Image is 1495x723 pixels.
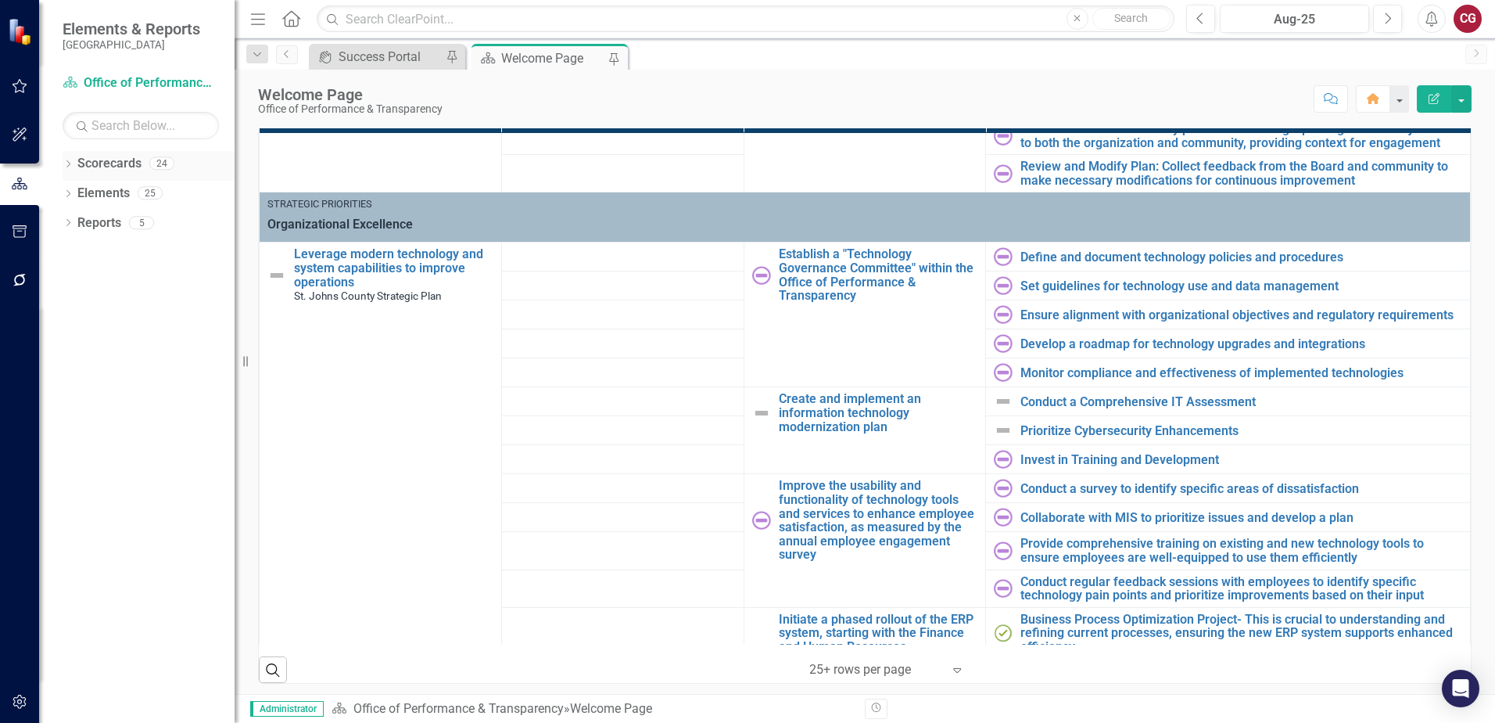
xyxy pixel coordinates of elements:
div: Open Intercom Messenger [1442,670,1479,707]
a: Invest in Training and Development [1020,453,1462,467]
div: 24 [149,157,174,171]
a: Office of Performance & Transparency [63,74,219,92]
button: CG [1454,5,1482,33]
div: Office of Performance & Transparency [258,103,443,115]
a: Create and implement an information technology modernization plan [779,392,978,433]
a: Business Process Optimization Project- This is crucial to understanding and refining current proc... [1020,613,1462,654]
img: Not Started [994,276,1013,295]
img: Completed [994,624,1013,642]
img: Not Defined [994,421,1013,440]
img: Not Defined [267,266,286,285]
span: St. Johns County Strategic Plan [294,290,442,302]
span: Elements & Reports [63,20,200,38]
img: Not Started [994,247,1013,266]
a: Review and Modify Plan: Collect feedback from the Board and community to make necessary modificat... [1020,160,1462,187]
img: ClearPoint Strategy [8,18,35,45]
a: Collaborate with MIS to prioritize issues and develop a plan [1020,511,1462,525]
img: Not Started [994,579,1013,598]
button: Search [1092,8,1171,30]
img: Not Started [994,305,1013,324]
img: Not Started [994,334,1013,353]
div: 5 [129,216,154,229]
a: Success Portal [313,47,442,67]
div: » [332,700,853,718]
span: Search [1114,12,1148,24]
a: Conduct a Comprehensive IT Assessment [1020,395,1462,409]
div: 25 [138,187,163,200]
img: Not Started [994,164,1013,183]
img: Not Started [994,479,1013,498]
span: Administrator [250,701,324,717]
a: Develop a roadmap for technology upgrades and integrations [1020,337,1462,351]
a: Conduct regular feedback sessions with employees to identify specific technology pain points and ... [1020,575,1462,602]
img: Not Started [994,508,1013,527]
img: Not Started [994,450,1013,469]
div: Welcome Page [258,86,443,103]
a: Elements [77,185,130,203]
div: Welcome Page [501,49,604,68]
a: Conduct a survey to identify specific areas of dissatisfaction [1020,482,1462,496]
img: Not Started [994,363,1013,382]
div: Welcome Page [570,701,652,716]
a: Set guidelines for technology use and data management [1020,279,1462,293]
a: Scorecards [77,155,142,173]
img: Not Defined [994,392,1013,411]
div: Strategic Priorities [267,197,1462,211]
button: Aug-25 [1220,5,1369,33]
div: Aug-25 [1225,10,1364,29]
a: Define and document technology policies and procedures [1020,250,1462,264]
a: Provide comprehensive training on existing and new technology tools to ensure employees are well-... [1020,537,1462,564]
a: Office of Performance & Transparency [353,701,564,716]
img: Not Started [994,541,1013,560]
img: Not Started [752,266,771,285]
a: Reports [77,214,121,232]
img: Not Defined [752,404,771,423]
a: Monitor compliance and effectiveness of implemented technologies [1020,366,1462,380]
span: Organizational Excellence [267,216,1462,234]
input: Search ClearPoint... [317,5,1174,33]
a: Improve the usability and functionality of technology tools and services to enhance employee sati... [779,479,978,562]
input: Search Below... [63,112,219,139]
small: [GEOGRAPHIC_DATA] [63,38,200,51]
img: Not Started [994,127,1013,146]
a: Ensure alignment with organizational objectives and regulatory requirements [1020,308,1462,322]
div: Success Portal [339,47,442,67]
img: Not Started [752,511,771,530]
a: Prioritize Cybersecurity Enhancements [1020,424,1462,438]
a: Establish a "Technology Governance Committee" within the Office of Performance & Transparency [779,247,978,302]
a: Leverage modern technology and system capabilities to improve operations [294,247,493,289]
a: Communicate Goals: Clearly present the strategic plan’s goals and objectives to both the organiza... [1020,122,1462,149]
